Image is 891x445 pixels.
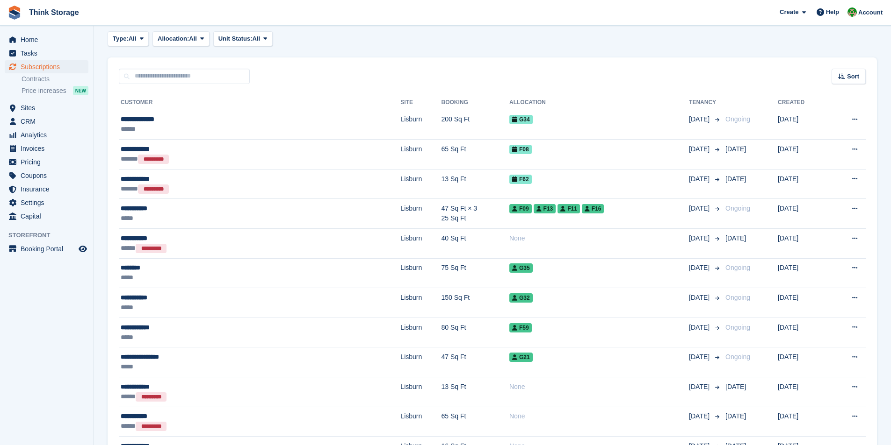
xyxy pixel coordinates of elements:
[441,288,509,318] td: 150 Sq Ft
[725,145,746,153] span: [DATE]
[400,407,441,437] td: Lisburn
[21,196,77,209] span: Settings
[778,377,828,407] td: [DATE]
[509,175,532,184] span: F62
[778,140,828,170] td: [DATE]
[509,353,533,362] span: G21
[778,347,828,377] td: [DATE]
[400,169,441,199] td: Lisburn
[558,204,580,213] span: F11
[441,140,509,170] td: 65 Sq Ft
[5,196,88,209] a: menu
[5,142,88,155] a: menu
[441,347,509,377] td: 47 Sq Ft
[21,210,77,223] span: Capital
[119,95,400,110] th: Customer
[218,34,253,43] span: Unit Status:
[21,101,77,114] span: Sites
[25,5,83,20] a: Think Storage
[778,229,828,259] td: [DATE]
[689,114,711,124] span: [DATE]
[725,175,746,183] span: [DATE]
[21,183,77,196] span: Insurance
[725,324,750,331] span: Ongoing
[5,60,88,73] a: menu
[689,144,711,154] span: [DATE]
[22,85,88,96] a: Price increases NEW
[113,34,129,43] span: Type:
[21,33,77,46] span: Home
[778,288,828,318] td: [DATE]
[441,318,509,347] td: 80 Sq Ft
[780,7,798,17] span: Create
[509,411,689,421] div: None
[725,234,746,242] span: [DATE]
[441,258,509,288] td: 75 Sq Ft
[689,411,711,421] span: [DATE]
[21,242,77,255] span: Booking Portal
[22,75,88,84] a: Contracts
[108,31,149,47] button: Type: All
[129,34,137,43] span: All
[725,205,750,212] span: Ongoing
[778,110,828,140] td: [DATE]
[689,293,711,303] span: [DATE]
[509,323,532,332] span: F59
[73,86,88,95] div: NEW
[189,34,197,43] span: All
[725,115,750,123] span: Ongoing
[441,377,509,407] td: 13 Sq Ft
[509,204,532,213] span: F09
[158,34,189,43] span: Allocation:
[441,229,509,259] td: 40 Sq Ft
[725,264,750,271] span: Ongoing
[21,47,77,60] span: Tasks
[8,231,93,240] span: Storefront
[689,382,711,392] span: [DATE]
[778,95,828,110] th: Created
[21,169,77,182] span: Coupons
[5,183,88,196] a: menu
[826,7,839,17] span: Help
[400,95,441,110] th: Site
[725,353,750,360] span: Ongoing
[509,115,533,124] span: G34
[5,33,88,46] a: menu
[21,115,77,128] span: CRM
[509,382,689,392] div: None
[441,169,509,199] td: 13 Sq Ft
[21,60,77,73] span: Subscriptions
[509,293,533,303] span: G32
[509,263,533,273] span: G35
[725,383,746,390] span: [DATE]
[441,110,509,140] td: 200 Sq Ft
[582,204,604,213] span: F16
[400,140,441,170] td: Lisburn
[5,210,88,223] a: menu
[534,204,556,213] span: F13
[725,412,746,420] span: [DATE]
[509,233,689,243] div: None
[400,377,441,407] td: Lisburn
[5,242,88,255] a: menu
[7,6,22,20] img: stora-icon-8386f47178a22dfd0bd8f6a31ec36ba5ce8667c1dd55bd0f319d3a0aa187defe.svg
[689,233,711,243] span: [DATE]
[5,47,88,60] a: menu
[689,174,711,184] span: [DATE]
[441,199,509,229] td: 47 Sq Ft × 3 25 Sq Ft
[5,169,88,182] a: menu
[400,288,441,318] td: Lisburn
[689,323,711,332] span: [DATE]
[778,318,828,347] td: [DATE]
[689,352,711,362] span: [DATE]
[5,155,88,169] a: menu
[509,95,689,110] th: Allocation
[400,347,441,377] td: Lisburn
[21,128,77,141] span: Analytics
[5,101,88,114] a: menu
[858,8,883,17] span: Account
[689,204,711,213] span: [DATE]
[509,145,532,154] span: F08
[848,7,857,17] img: Sarah Mackie
[441,407,509,437] td: 65 Sq Ft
